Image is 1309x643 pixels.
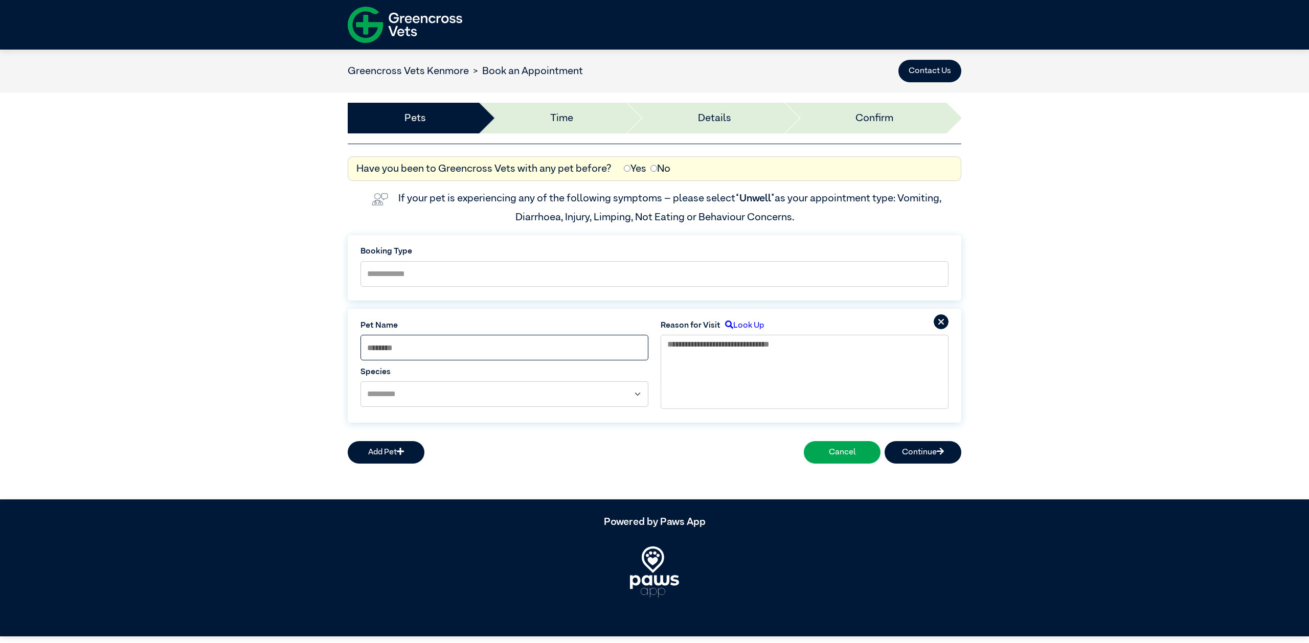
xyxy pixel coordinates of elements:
button: Contact Us [898,60,961,82]
label: Species [360,366,648,378]
nav: breadcrumb [348,63,583,79]
a: Greencross Vets Kenmore [348,66,469,76]
label: If your pet is experiencing any of the following symptoms – please select as your appointment typ... [398,193,943,222]
input: Yes [624,165,630,172]
input: No [650,165,657,172]
img: PawsApp [630,546,679,598]
a: Pets [404,110,426,126]
button: Cancel [804,441,881,464]
img: f-logo [348,3,462,47]
button: Add Pet [348,441,424,464]
label: No [650,161,670,176]
h5: Powered by Paws App [348,516,961,528]
label: Pet Name [360,319,648,332]
button: Continue [885,441,961,464]
label: Reason for Visit [661,319,720,332]
label: Have you been to Greencross Vets with any pet before? [356,161,612,176]
span: “Unwell” [735,193,775,203]
li: Book an Appointment [469,63,583,79]
label: Booking Type [360,245,949,258]
img: vet [368,189,392,210]
label: Yes [624,161,646,176]
label: Look Up [720,319,764,332]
